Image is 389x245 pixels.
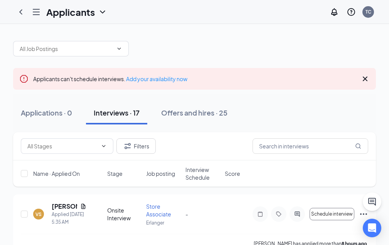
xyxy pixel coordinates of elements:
[80,203,86,209] svg: Document
[330,7,339,17] svg: Notifications
[94,108,140,117] div: Interviews · 17
[225,170,240,177] span: Score
[46,5,95,19] h1: Applicants
[107,170,123,177] span: Stage
[363,219,381,237] div: Open Intercom Messenger
[98,7,107,17] svg: ChevronDown
[185,166,220,181] span: Interview Schedule
[27,142,98,150] input: All Stages
[19,74,29,83] svg: Error
[16,7,25,17] svg: ChevronLeft
[52,202,77,211] h5: [PERSON_NAME]
[146,203,171,218] span: Store Associate
[367,197,377,206] svg: ChatActive
[33,170,80,177] span: Name · Applied On
[116,46,122,52] svg: ChevronDown
[365,9,371,15] div: TC
[146,219,181,226] p: Erlanger
[256,211,265,217] svg: Note
[359,209,368,219] svg: Ellipses
[33,75,187,82] span: Applicants can't schedule interviews.
[52,211,86,226] div: Applied [DATE] 5:35 AM
[126,75,187,82] a: Add your availability now
[310,208,354,220] button: Schedule interview
[161,108,227,117] div: Offers and hires · 25
[101,143,107,149] svg: ChevronDown
[107,206,142,222] div: Onsite Interview
[21,108,72,117] div: Applications · 0
[185,211,188,218] span: -
[253,138,368,154] input: Search in interviews
[20,44,113,53] input: All Job Postings
[311,211,353,217] span: Schedule interview
[347,7,356,17] svg: QuestionInfo
[35,211,42,218] div: VS
[146,170,175,177] span: Job posting
[293,211,302,217] svg: ActiveChat
[123,141,132,151] svg: Filter
[355,143,361,149] svg: MagnifyingGlass
[32,7,41,17] svg: Hamburger
[363,192,381,211] button: ChatActive
[360,74,370,83] svg: Cross
[116,138,156,154] button: Filter Filters
[274,211,283,217] svg: Tag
